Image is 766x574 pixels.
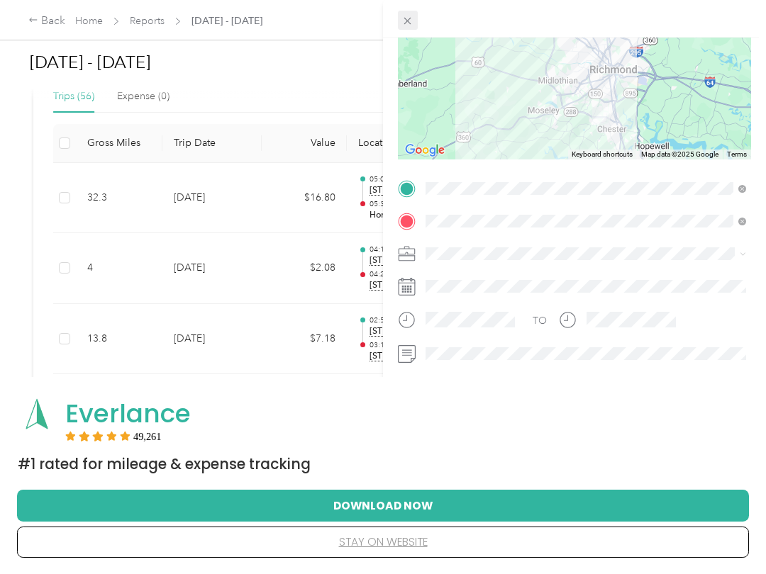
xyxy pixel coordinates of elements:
span: Everlance [65,395,191,432]
button: Download Now [40,490,726,520]
span: User reviews count [133,432,162,441]
img: App logo [18,395,56,433]
div: Rating:5 stars [65,431,162,441]
img: Google [401,141,448,159]
a: Open this area in Google Maps (opens a new window) [401,141,448,159]
span: Map data ©2025 Google [641,150,718,158]
a: Terms (opens in new tab) [727,150,747,158]
button: stay on website [40,527,726,557]
span: #1 Rated for Mileage & Expense Tracking [18,454,311,474]
button: Keyboard shortcuts [572,150,633,159]
div: TO [533,313,547,328]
